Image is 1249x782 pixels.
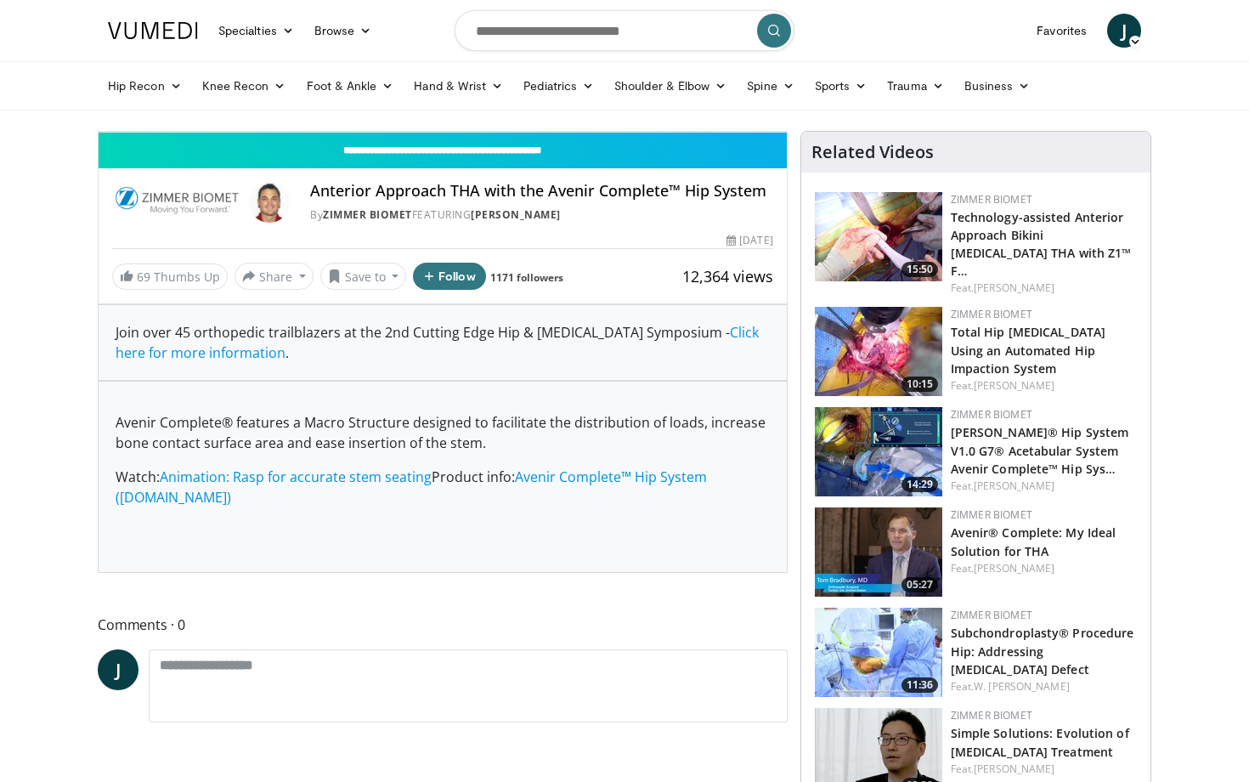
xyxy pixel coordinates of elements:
[951,524,1116,558] a: Avenir® Complete: My Ideal Solution for THA
[974,561,1054,575] a: [PERSON_NAME]
[320,263,407,290] button: Save to
[404,69,513,103] a: Hand & Wrist
[951,762,1137,777] div: Feat.
[974,280,1054,295] a: [PERSON_NAME]
[811,142,934,162] h4: Related Videos
[815,307,942,396] img: fb3500a4-4dd2-4f5c-8a81-f8678b3ae64e.150x105_q85_crop-smart_upscale.jpg
[951,507,1032,522] a: Zimmer Biomet
[815,307,942,396] a: 10:15
[951,407,1032,422] a: Zimmer Biomet
[304,14,382,48] a: Browse
[112,263,228,290] a: 69 Thumbs Up
[951,561,1137,576] div: Feat.
[1026,14,1097,48] a: Favorites
[604,69,737,103] a: Shoulder & Elbow
[208,14,304,48] a: Specialties
[99,132,787,133] video-js: Video Player
[249,182,290,223] img: Avatar
[951,479,1137,494] div: Feat.
[805,69,878,103] a: Sports
[98,649,138,690] a: J
[323,207,412,222] a: Zimmer Biomet
[815,407,942,496] img: e14eeaa8-b44c-4813-8ce8-7e2faa75be29.150x105_q85_crop-smart_upscale.jpg
[108,22,198,39] img: VuMedi Logo
[974,679,1070,694] a: W. [PERSON_NAME]
[815,507,942,597] img: 34658faa-42cf-45f9-ba82-e22c653dfc78.150x105_q85_crop-smart_upscale.jpg
[682,266,773,286] span: 12,364 views
[951,608,1032,622] a: Zimmer Biomet
[901,377,938,392] span: 10:15
[310,207,772,223] div: By FEATURING
[951,192,1032,207] a: Zimmer Biomet
[815,608,942,697] img: d781ef30-791a-46ca-90b1-02dc54ce1b85.150x105_q85_crop-smart_upscale.jpg
[815,192,942,281] img: 896f6787-b5f3-455d-928f-da3bb3055a34.png.150x105_q85_crop-smart_upscale.png
[471,207,561,222] a: [PERSON_NAME]
[513,69,604,103] a: Pediatrics
[310,182,772,201] h4: Anterior Approach THA with the Avenir Complete™ Hip System
[815,608,942,697] a: 11:36
[951,725,1129,759] a: Simple Solutions: Evolution of [MEDICAL_DATA] Treatment
[951,708,1032,722] a: Zimmer Biomet
[98,614,788,636] span: Comments 0
[951,324,1105,376] a: Total Hip [MEDICAL_DATA] Using an Automated Hip Impaction System
[737,69,804,103] a: Spine
[455,10,794,51] input: Search topics, interventions
[901,477,938,492] span: 14:29
[951,209,1132,279] a: Technology-assisted Anterior Approach Bikini [MEDICAL_DATA] THA with Z1™ F…
[413,263,486,290] button: Follow
[974,479,1054,493] a: [PERSON_NAME]
[815,192,942,281] a: 15:50
[726,233,772,248] div: [DATE]
[490,270,563,285] a: 1171 followers
[112,182,242,223] img: Zimmer Biomet
[235,263,314,290] button: Share
[951,424,1129,476] a: [PERSON_NAME]® Hip System V1.0 G7® Acetabular System Avenir Complete™ Hip Sys…
[951,625,1134,677] a: Subchondroplasty® Procedure Hip: Addressing [MEDICAL_DATA] Defect
[877,69,954,103] a: Trauma
[815,407,942,496] a: 14:29
[99,305,787,380] div: Join over 45 orthopedic trailblazers at the 2nd Cutting Edge Hip & [MEDICAL_DATA] Symposium - .
[974,378,1054,393] a: [PERSON_NAME]
[974,762,1054,776] a: [PERSON_NAME]
[951,378,1137,394] div: Feat.
[137,269,150,285] span: 69
[951,280,1137,296] div: Feat.
[951,307,1032,321] a: Zimmer Biomet
[116,412,770,453] p: Avenir Complete® features a Macro Structure designed to facilitate the distribution of loads, inc...
[901,577,938,592] span: 05:27
[116,467,770,507] p: Watch: Product info:
[954,69,1041,103] a: Business
[192,69,297,103] a: Knee Recon
[815,507,942,597] a: 05:27
[901,677,938,693] span: 11:36
[901,262,938,277] span: 15:50
[160,467,432,486] a: Animation: Rasp for accurate stem seating
[1107,14,1141,48] a: J
[297,69,404,103] a: Foot & Ankle
[98,69,192,103] a: Hip Recon
[951,679,1137,694] div: Feat.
